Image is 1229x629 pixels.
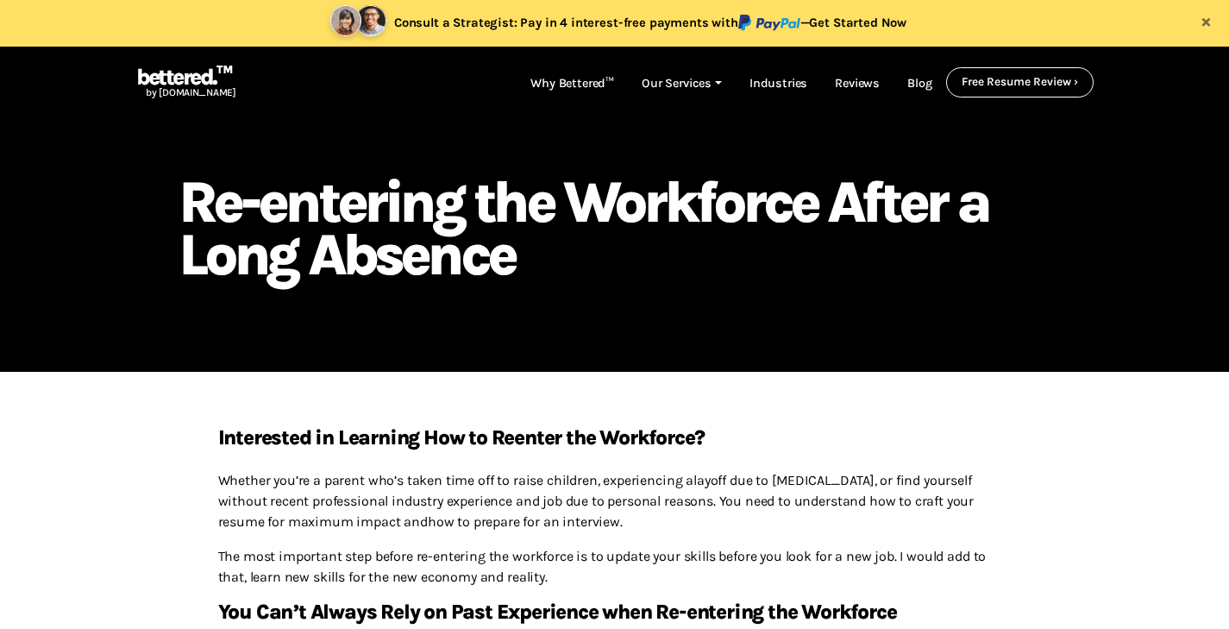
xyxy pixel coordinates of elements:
[946,67,1094,97] button: Free Resume Review ›
[894,67,945,100] a: Blog
[428,513,620,530] a: how to prepare for an interview
[821,67,894,100] a: Reviews
[962,75,1078,88] a: Free Resume Review ›
[136,67,236,100] a: bettered.™by [DOMAIN_NAME]
[517,67,628,100] a: Why Bettered™
[394,16,906,30] span: Consult a Strategist: Pay in 4 interest-free payments with —
[738,15,800,31] img: paypal.svg
[1201,9,1212,33] span: ×
[736,67,821,100] a: Industries
[218,470,1012,532] p: Whether you’re a parent who’s taken time off to raise children, experiencing a , or find yourself...
[218,546,1012,588] p: The most important step before re-entering the workforce is to update your skills before you look...
[136,86,236,98] span: by [DOMAIN_NAME]
[809,16,906,30] a: Get Started Now
[628,67,736,100] a: Our Services
[218,425,705,450] strong: Interested in Learning How to Reenter the Workforce?
[693,472,875,488] a: layoff due to [MEDICAL_DATA]
[179,176,1051,281] h1: Re-entering the Workforce After a Long Absence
